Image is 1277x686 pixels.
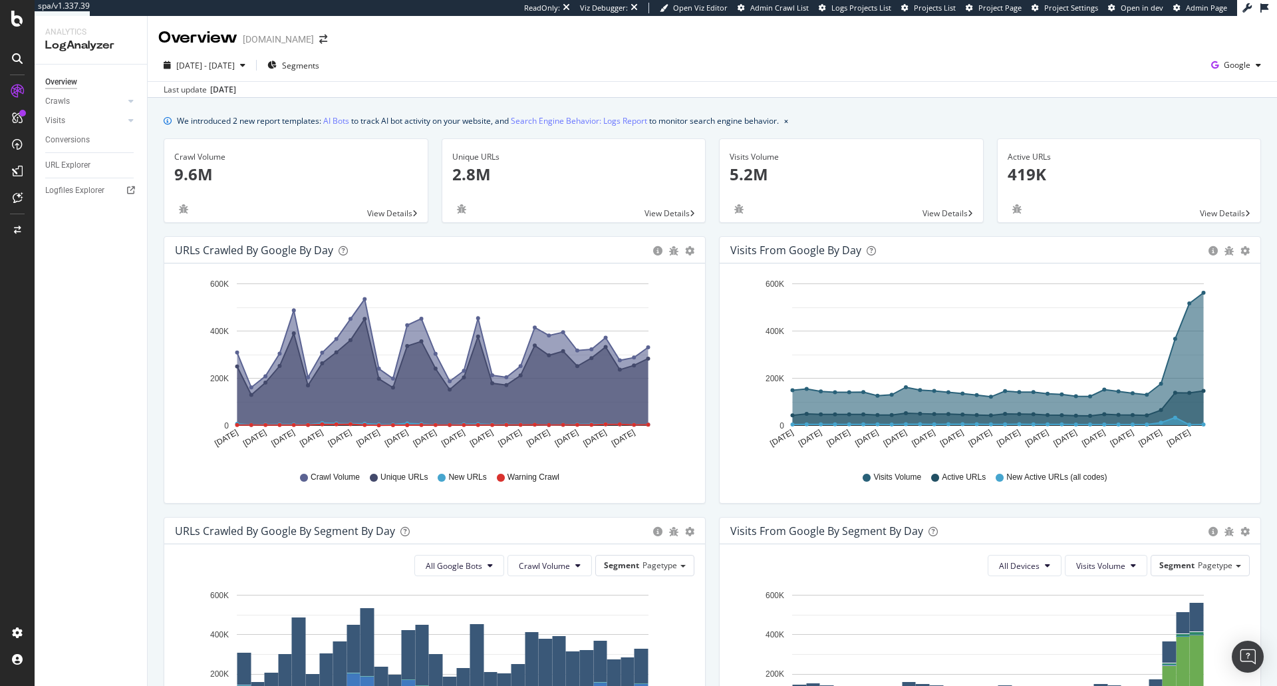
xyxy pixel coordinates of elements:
[819,3,891,13] a: Logs Projects List
[282,60,319,71] span: Segments
[1076,560,1125,572] span: Visits Volume
[158,27,237,49] div: Overview
[653,246,662,256] div: circle-info
[766,279,784,289] text: 600K
[999,560,1040,572] span: All Devices
[1080,428,1107,448] text: [DATE]
[45,133,90,147] div: Conversions
[45,184,104,198] div: Logfiles Explorer
[942,472,986,483] span: Active URLs
[1065,555,1147,576] button: Visits Volume
[780,421,784,430] text: 0
[412,428,438,448] text: [DATE]
[164,114,1261,128] div: info banner
[45,38,136,53] div: LogAnalyzer
[452,204,471,214] div: bug
[1173,3,1227,13] a: Admin Page
[175,274,690,459] div: A chart.
[524,3,560,13] div: ReadOnly:
[311,472,360,483] span: Crawl Volume
[45,184,138,198] a: Logfiles Explorer
[158,55,251,76] button: [DATE] - [DATE]
[766,327,784,336] text: 400K
[319,35,327,44] div: arrow-right-arrow-left
[45,158,90,172] div: URL Explorer
[507,555,592,576] button: Crawl Volume
[414,555,504,576] button: All Google Bots
[1137,428,1163,448] text: [DATE]
[367,208,412,219] span: View Details
[1224,59,1250,71] span: Google
[175,244,333,257] div: URLs Crawled by Google by day
[730,151,973,163] div: Visits Volume
[1240,246,1250,256] div: gear
[882,428,909,448] text: [DATE]
[177,114,779,128] div: We introduced 2 new report templates: to track AI bot activity on your website, and to monitor se...
[644,208,690,219] span: View Details
[1240,527,1250,536] div: gear
[1121,3,1163,13] span: Open in dev
[323,114,349,128] a: AI Bots
[380,472,428,483] span: Unique URLs
[750,3,809,13] span: Admin Crawl List
[448,472,486,483] span: New URLs
[224,421,229,430] text: 0
[901,3,956,13] a: Projects List
[1052,428,1079,448] text: [DATE]
[45,27,136,38] div: Analytics
[1224,527,1234,536] div: bug
[685,527,694,536] div: gear
[738,3,809,13] a: Admin Crawl List
[164,84,236,96] div: Last update
[174,204,193,214] div: bug
[922,208,968,219] span: View Details
[175,524,395,538] div: URLs Crawled by Google By Segment By Day
[210,630,229,639] text: 400K
[1208,246,1218,256] div: circle-info
[45,114,124,128] a: Visits
[1008,151,1251,163] div: Active URLs
[210,591,229,600] text: 600K
[988,555,1062,576] button: All Devices
[873,472,921,483] span: Visits Volume
[1008,204,1026,214] div: bug
[174,163,418,186] p: 9.6M
[730,163,973,186] p: 5.2M
[914,3,956,13] span: Projects List
[1224,246,1234,256] div: bug
[1109,428,1135,448] text: [DATE]
[910,428,936,448] text: [DATE]
[1108,3,1163,13] a: Open in dev
[241,428,268,448] text: [DATE]
[553,428,580,448] text: [DATE]
[669,246,678,256] div: bug
[210,84,236,96] div: [DATE]
[660,3,728,13] a: Open Viz Editor
[213,428,239,448] text: [DATE]
[730,204,748,214] div: bug
[45,94,70,108] div: Crawls
[825,428,852,448] text: [DATE]
[327,428,353,448] text: [DATE]
[1200,208,1245,219] span: View Details
[511,114,647,128] a: Search Engine Behavior: Logs Report
[766,591,784,600] text: 600K
[730,274,1245,459] svg: A chart.
[210,279,229,289] text: 600K
[1006,472,1107,483] span: New Active URLs (all codes)
[730,524,923,538] div: Visits from Google By Segment By Day
[766,630,784,639] text: 400K
[210,374,229,383] text: 200K
[519,560,570,572] span: Crawl Volume
[768,428,795,448] text: [DATE]
[610,428,637,448] text: [DATE]
[468,428,495,448] text: [DATE]
[383,428,410,448] text: [DATE]
[45,114,65,128] div: Visits
[766,374,784,383] text: 200K
[452,163,696,186] p: 2.8M
[45,94,124,108] a: Crawls
[995,428,1022,448] text: [DATE]
[1044,3,1098,13] span: Project Settings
